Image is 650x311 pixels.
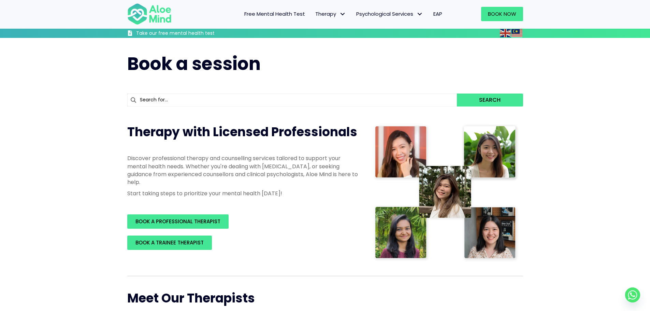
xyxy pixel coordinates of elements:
[511,29,522,37] img: ms
[373,124,519,262] img: Therapist collage
[428,7,447,21] a: EAP
[127,123,357,141] span: Therapy with Licensed Professionals
[135,218,220,225] span: BOOK A PROFESSIONAL THERAPIST
[500,29,511,37] a: English
[127,51,261,76] span: Book a session
[244,10,305,17] span: Free Mental Health Test
[315,10,346,17] span: Therapy
[127,236,212,250] a: BOOK A TRAINEE THERAPIST
[127,189,359,197] p: Start taking steps to prioritize your mental health [DATE]!
[127,289,255,307] span: Meet Our Therapists
[500,29,511,37] img: en
[127,3,172,25] img: Aloe mind Logo
[135,239,204,246] span: BOOK A TRAINEE THERAPIST
[310,7,351,21] a: TherapyTherapy: submenu
[338,9,348,19] span: Therapy: submenu
[127,214,229,229] a: BOOK A PROFESSIONAL THERAPIST
[127,94,457,107] input: Search for...
[457,94,523,107] button: Search
[415,9,425,19] span: Psychological Services: submenu
[356,10,423,17] span: Psychological Services
[239,7,310,21] a: Free Mental Health Test
[481,7,523,21] a: Book Now
[180,7,447,21] nav: Menu
[511,29,523,37] a: Malay
[488,10,516,17] span: Book Now
[127,30,251,38] a: Take our free mental health test
[433,10,442,17] span: EAP
[136,30,251,37] h3: Take our free mental health test
[127,154,359,186] p: Discover professional therapy and counselling services tailored to support your mental health nee...
[625,287,640,302] a: Whatsapp
[351,7,428,21] a: Psychological ServicesPsychological Services: submenu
